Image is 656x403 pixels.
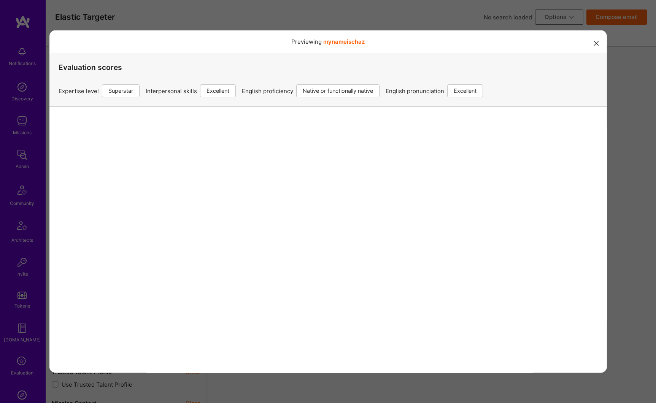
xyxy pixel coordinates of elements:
span: Expertise level [58,87,98,95]
h4: Evaluation scores [58,63,597,71]
div: Previewing [49,30,607,53]
div: Superstar [102,84,139,97]
span: Interpersonal skills [145,87,197,95]
a: mynameischaz [323,38,365,45]
div: Native or functionally native [296,84,379,97]
div: Excellent [447,84,483,97]
span: English proficiency [241,87,293,95]
div: modal [49,30,607,373]
div: Excellent [200,84,235,97]
span: English pronunciation [385,87,444,95]
i: icon Close [594,41,599,45]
